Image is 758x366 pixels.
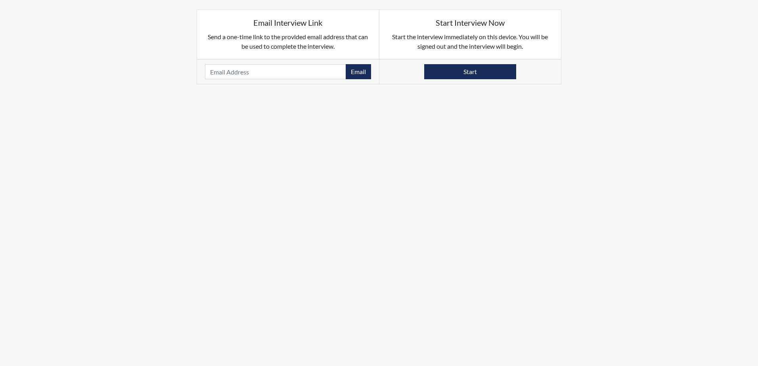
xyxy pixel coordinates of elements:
[205,18,371,27] h5: Email Interview Link
[205,64,346,79] input: Email Address
[387,32,553,51] p: Start the interview immediately on this device. You will be signed out and the interview will begin.
[205,32,371,51] p: Send a one-time link to the provided email address that can be used to complete the interview.
[346,64,371,79] button: Email
[387,18,553,27] h5: Start Interview Now
[424,64,516,79] button: Start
